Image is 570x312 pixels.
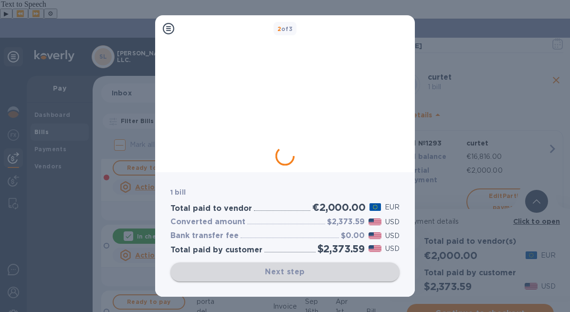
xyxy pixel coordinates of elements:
[277,25,281,32] span: 2
[170,218,245,227] h3: Converted amount
[312,201,365,213] h2: €2,000.00
[170,204,252,213] h3: Total paid to vendor
[170,231,239,240] h3: Bank transfer fee
[369,232,381,239] img: USD
[317,243,365,255] h2: $2,373.59
[385,217,400,227] p: USD
[341,231,365,240] h3: $0.00
[277,25,293,32] b: of 3
[170,246,263,255] h3: Total paid by customer
[327,218,365,227] h3: $2,373.59
[385,202,400,212] p: EUR
[385,231,400,241] p: USD
[385,244,400,254] p: USD
[369,218,381,225] img: USD
[170,188,186,196] b: 1 bill
[369,245,381,252] img: USD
